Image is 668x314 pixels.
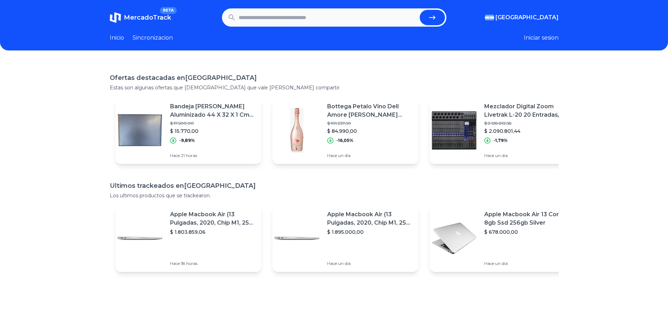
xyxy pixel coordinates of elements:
[170,210,256,227] p: Apple Macbook Air (13 Pulgadas, 2020, Chip M1, 256 Gb De Ssd, 8 Gb De Ram) - Plata
[493,138,508,143] p: -1,79%
[484,210,570,227] p: Apple Macbook Air 13 Core I5 8gb Ssd 256gb Silver
[115,97,261,164] a: Featured imageBandeja [PERSON_NAME] Aluminizado 44 X 32 X 1 Cm Horno Beta 21$ 17.500,00$ 15.770,0...
[110,181,559,191] h1: Ultimos trackeados en [GEOGRAPHIC_DATA]
[110,12,121,23] img: MercadoTrack
[110,34,124,42] a: Inicio
[484,121,570,126] p: $ 2.128.812,58
[430,214,479,263] img: Featured image
[485,13,559,22] button: [GEOGRAPHIC_DATA]
[430,106,479,155] img: Featured image
[327,102,413,119] p: Bottega Petalo Vino Dell Amore [PERSON_NAME] [PERSON_NAME] 750ml
[170,128,256,135] p: $ 15.770,00
[272,214,322,263] img: Featured image
[484,228,570,235] p: $ 678.000,00
[484,153,570,158] p: Hace un día
[170,153,256,158] p: Hace 21 horas
[272,205,418,272] a: Featured imageApple Macbook Air (13 Pulgadas, 2020, Chip M1, 256 Gb De Ssd, 8 Gb De Ram) - Plata$...
[110,12,171,23] a: MercadoTrackBETA
[124,14,171,21] span: MercadoTrack
[110,84,559,91] p: Estas son algunas ofertas que [DEMOGRAPHIC_DATA] que vale [PERSON_NAME] compartir.
[272,106,322,155] img: Featured image
[170,261,256,266] p: Hace 18 horas
[327,261,413,266] p: Hace un día
[170,228,256,235] p: $ 1.803.859,06
[115,106,164,155] img: Featured image
[115,214,164,263] img: Featured image
[110,192,559,199] p: Los ultimos productos que se trackearon.
[524,34,559,42] button: Iniciar sesion
[179,138,195,143] p: -9,89%
[484,261,570,266] p: Hace un día
[327,128,413,135] p: $ 84.990,00
[336,138,353,143] p: -16,05%
[115,205,261,272] a: Featured imageApple Macbook Air (13 Pulgadas, 2020, Chip M1, 256 Gb De Ssd, 8 Gb De Ram) - Plata$...
[272,97,418,164] a: Featured imageBottega Petalo Vino Dell Amore [PERSON_NAME] [PERSON_NAME] 750ml$ 101.237,50$ 84.99...
[327,228,413,235] p: $ 1.895.000,00
[430,205,575,272] a: Featured imageApple Macbook Air 13 Core I5 8gb Ssd 256gb Silver$ 678.000,00Hace un día
[495,13,559,22] span: [GEOGRAPHIC_DATA]
[133,34,173,42] a: Sincronizacion
[170,102,256,119] p: Bandeja [PERSON_NAME] Aluminizado 44 X 32 X 1 Cm Horno Beta 21
[485,15,494,20] img: Argentina
[327,210,413,227] p: Apple Macbook Air (13 Pulgadas, 2020, Chip M1, 256 Gb De Ssd, 8 Gb De Ram) - Plata
[430,97,575,164] a: Featured imageMezclador Digital Zoom Livetrak L-20 20 Entradas/22 [PERSON_NAME]$ 2.128.812,58$ 2....
[484,102,570,119] p: Mezclador Digital Zoom Livetrak L-20 20 Entradas/22 [PERSON_NAME]
[327,121,413,126] p: $ 101.237,50
[160,7,176,14] span: BETA
[327,153,413,158] p: Hace un día
[110,73,559,83] h1: Ofertas destacadas en [GEOGRAPHIC_DATA]
[484,128,570,135] p: $ 2.090.801,44
[170,121,256,126] p: $ 17.500,00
